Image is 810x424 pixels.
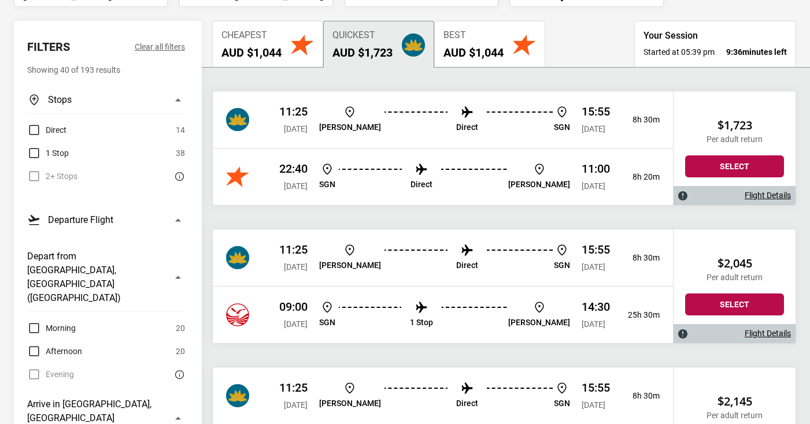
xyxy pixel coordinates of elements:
p: SGN [319,180,335,189]
p: Per adult return [685,273,784,282]
h2: AUD $1,044 [443,46,504,59]
div: Vietnam Airlines 11:25 [DATE] [PERSON_NAME] Direct SGN 15:55 [DATE] 8h 30mSichuan Airlines 09:00 ... [213,229,673,343]
button: Select [685,293,784,315]
p: [PERSON_NAME] [319,399,381,408]
p: 11:25 [279,243,308,256]
span: Direct [46,123,66,137]
p: 11:25 [279,381,308,395]
p: [PERSON_NAME] [319,122,381,132]
span: 38 [176,146,185,160]
p: 11:00 [582,162,610,176]
span: [DATE] [582,262,605,271]
label: Direct [27,123,66,137]
p: 09:00 [279,300,308,314]
a: Flight Details [745,329,791,339]
label: Afternoon [27,344,82,358]
span: 14 [176,123,185,137]
div: Flight Details [674,324,796,343]
div: Flight Details [674,186,796,205]
p: SGN [319,318,335,328]
h2: $2,045 [685,256,784,270]
p: 22:40 [279,162,308,176]
strong: minutes left [726,46,787,58]
p: 8h 30m [619,391,660,401]
label: 1 Stop [27,146,69,160]
h3: Your Session [643,30,787,42]
p: 1 Stop [410,318,433,328]
p: 25h 30m [619,310,660,320]
p: Direct [456,261,478,270]
p: Direct [456,122,478,132]
span: Cheapest [221,30,282,41]
a: Flight Details [745,191,791,200]
p: Direct [456,399,478,408]
img: Vietjet [226,246,249,269]
button: Select [685,155,784,177]
p: SGN [554,261,570,270]
img: APG Network [226,165,249,188]
span: 20 [176,344,185,358]
h2: AUD $1,723 [332,46,393,59]
h3: Stops [48,93,72,107]
p: 15:55 [582,243,610,256]
button: Departure Flight [27,206,185,233]
p: Per adult return [685,411,784,421]
span: Best [443,30,504,41]
div: Vietnam Airlines 11:25 [DATE] [PERSON_NAME] Direct SGN 15:55 [DATE] 8h 30mJetstar 22:40 [DATE] SG... [213,91,673,205]
p: 11:25 [279,105,308,118]
h3: Departure Flight [48,213,113,227]
p: Direct [410,180,432,189]
span: [DATE] [284,181,308,191]
img: APG Network [226,108,249,131]
button: Clear all filters [135,40,185,54]
p: 8h 30m [619,253,660,263]
h3: Depart from [GEOGRAPHIC_DATA], [GEOGRAPHIC_DATA] ([GEOGRAPHIC_DATA]) [27,250,164,305]
span: Started at 05:39 pm [643,46,715,58]
p: Showing 40 of 193 results [27,63,185,77]
h2: Filters [27,40,70,54]
span: [DATE] [284,262,308,271]
p: Per adult return [685,135,784,144]
p: [PERSON_NAME] [319,261,381,270]
span: [DATE] [284,124,308,133]
p: 15:55 [582,105,610,118]
span: Afternoon [46,344,82,358]
span: 9:36 [726,47,742,57]
p: SGN [554,122,570,132]
p: 15:55 [582,381,610,395]
img: Jetstar [226,384,249,407]
h2: $2,145 [685,395,784,408]
h2: $1,723 [685,118,784,132]
h2: AUD $1,044 [221,46,282,59]
p: 8h 30m [619,115,660,125]
button: There are currently no flights matching this search criteria. Try removing some search filters. [171,169,185,183]
span: Quickest [332,30,393,41]
button: Stops [27,86,185,114]
button: There are currently no flights matching this search criteria. Try removing some search filters. [171,367,185,381]
span: Morning [46,321,76,335]
button: Depart from [GEOGRAPHIC_DATA], [GEOGRAPHIC_DATA] ([GEOGRAPHIC_DATA]) [27,243,185,312]
span: [DATE] [582,400,605,410]
span: [DATE] [284,400,308,410]
span: [DATE] [582,181,605,191]
p: SGN [554,399,570,408]
span: [DATE] [582,319,605,329]
img: Vietjet [226,303,249,326]
label: Morning [27,321,76,335]
span: 20 [176,321,185,335]
p: 8h 20m [619,172,660,182]
p: [PERSON_NAME] [508,180,570,189]
span: [DATE] [284,319,308,329]
span: [DATE] [582,124,605,133]
p: 14:30 [582,300,610,314]
span: 1 Stop [46,146,69,160]
p: [PERSON_NAME] [508,318,570,328]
